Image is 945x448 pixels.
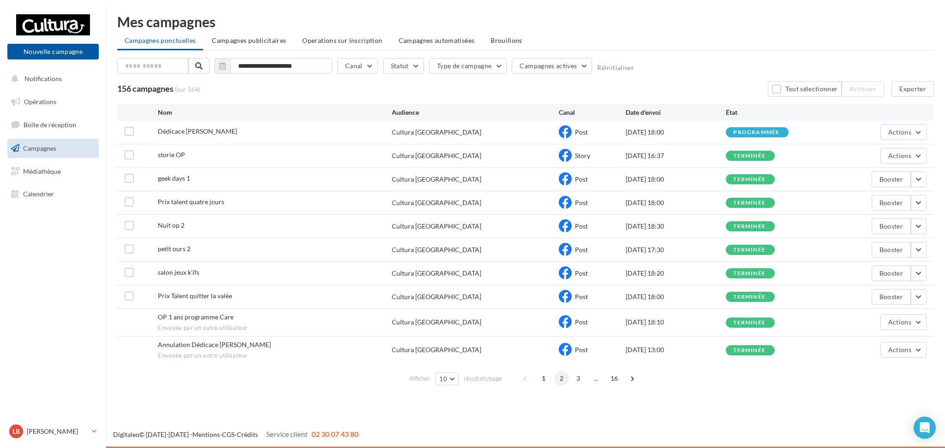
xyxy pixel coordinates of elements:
span: 02 30 07 43 80 [311,430,359,438]
div: [DATE] 18:10 [626,318,726,327]
button: Actions [880,342,927,358]
div: terminée [733,271,766,277]
div: [DATE] 18:30 [626,222,726,231]
span: © [DATE]-[DATE] - - - [113,430,359,438]
a: Médiathèque [6,162,101,181]
div: [DATE] 18:20 [626,269,726,278]
div: Open Intercom Messenger [914,417,936,439]
span: storie OP [158,151,185,159]
div: Cultura [GEOGRAPHIC_DATA] [392,292,481,301]
div: Nom [158,108,392,117]
button: Exporter [891,81,934,97]
div: Canal [559,108,626,117]
div: [DATE] 18:00 [626,128,726,137]
button: Booster [872,218,911,234]
a: Calendrier [6,184,101,204]
button: Notifications [6,69,97,88]
button: Booster [872,195,911,211]
button: Type de campagne [429,58,507,74]
button: Actions [880,124,927,140]
span: Afficher [409,374,430,383]
a: Boîte de réception [6,115,101,135]
div: État [726,108,826,117]
span: geek days 1 [158,174,190,182]
span: Envoyée par un autre utilisateur [158,352,392,360]
span: Brouillons [490,36,522,44]
span: Post [575,199,588,206]
span: Envoyée par un autre utilisateur [158,324,392,332]
span: salon jeux k'ifs [158,268,199,276]
span: 16 [607,371,622,386]
span: Post [575,318,588,326]
button: Statut [383,58,424,74]
span: (sur 164) [175,85,200,94]
span: Post [575,293,588,301]
div: [DATE] 18:00 [626,292,726,301]
span: ... [589,371,604,386]
span: Prix talent quatre jours [158,198,224,206]
span: Campagnes [23,144,56,152]
div: [DATE] 16:37 [626,151,726,160]
div: Cultura [GEOGRAPHIC_DATA] [392,269,481,278]
button: Booster [872,242,911,258]
div: terminée [733,177,766,183]
div: Mes campagnes [117,15,934,29]
span: Annulation Dédicace Amandine Young [158,341,271,348]
span: Nuit op 2 [158,221,185,229]
button: Tout sélectionner [768,81,842,97]
div: terminée [733,224,766,230]
div: [DATE] 18:00 [626,198,726,207]
span: Service client [266,430,308,438]
div: terminée [733,200,766,206]
a: CGS [222,430,234,438]
div: terminée [733,153,766,159]
span: Post [575,269,588,277]
span: Operations sur inscription [302,36,382,44]
div: Cultura [GEOGRAPHIC_DATA] [392,198,481,207]
span: Actions [888,318,911,326]
span: Notifications [24,75,62,83]
div: terminée [733,320,766,326]
div: terminée [733,348,766,354]
button: Actions [880,314,927,330]
button: Canal [337,58,378,74]
span: Story [575,152,590,159]
span: Boîte de réception [24,121,76,129]
div: Date d'envoi [626,108,726,117]
div: Cultura [GEOGRAPHIC_DATA] [392,245,481,254]
span: Post [575,246,588,253]
span: Post [575,175,588,183]
button: Booster [872,289,911,305]
a: Crédits [237,430,258,438]
a: LB [PERSON_NAME] [7,423,99,440]
span: Campagnes automatisées [399,36,475,44]
button: Campagnes actives [512,58,592,74]
span: Campagnes publicitaires [212,36,286,44]
button: Booster [872,171,911,187]
span: Post [575,128,588,136]
div: terminée [733,247,766,253]
button: Archiver [842,81,884,97]
span: Actions [888,128,911,136]
span: 156 campagnes [117,83,173,94]
span: 10 [439,375,447,383]
div: Cultura [GEOGRAPHIC_DATA] [392,151,481,160]
span: résultats/page [464,374,502,383]
span: Post [575,346,588,354]
span: Actions [888,152,911,159]
div: Cultura [GEOGRAPHIC_DATA] [392,345,481,354]
div: [DATE] 13:00 [626,345,726,354]
span: petit ours 2 [158,245,191,253]
span: Opérations [24,98,56,106]
p: [PERSON_NAME] [27,427,88,436]
button: Nouvelle campagne [7,44,99,59]
a: Opérations [6,92,101,112]
span: Dédicace isa bella [158,127,237,135]
div: Audience [392,108,559,117]
button: Booster [872,265,911,281]
span: 1 [536,371,551,386]
div: [DATE] 18:00 [626,175,726,184]
span: 3 [571,371,586,386]
span: Prix Talent quitter la valée [158,292,232,300]
span: LB [12,427,20,436]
